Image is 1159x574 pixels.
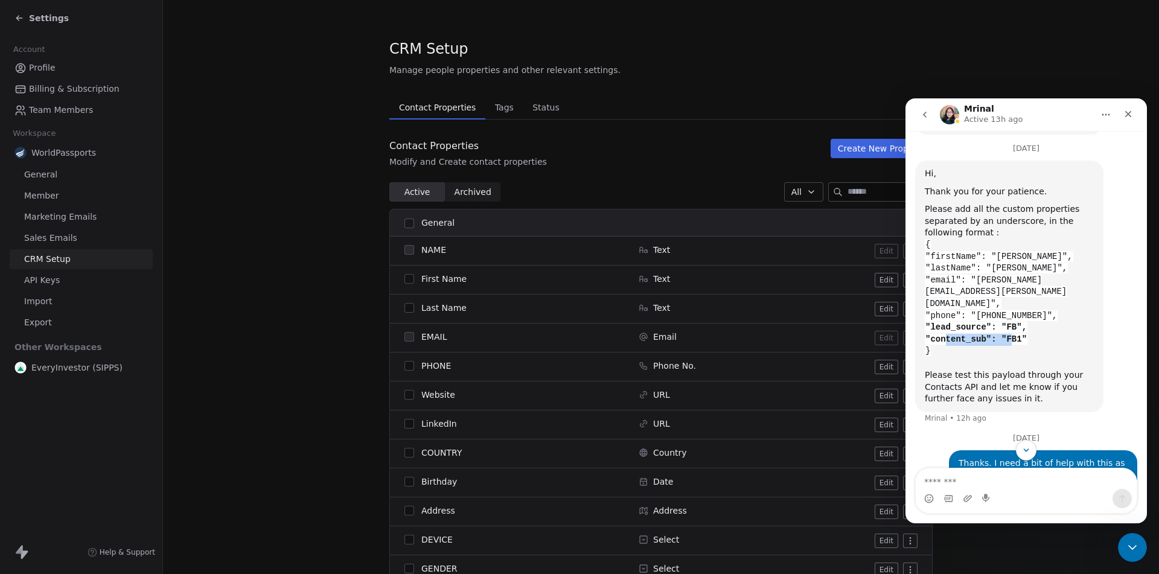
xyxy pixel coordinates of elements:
[791,186,802,199] span: All
[875,389,898,403] button: Edit
[31,362,123,374] span: EveryInvestor (SIPPS)
[88,547,155,557] a: Help & Support
[421,244,446,256] span: NAME
[29,83,120,95] span: Billing & Subscription
[528,99,564,116] span: Status
[10,228,153,248] a: Sales Emails
[24,211,97,223] span: Marketing Emails
[421,217,455,229] span: General
[8,124,61,142] span: Workspace
[421,476,457,488] span: Birthday
[831,139,933,158] button: Create New Property
[10,292,153,311] a: Import
[24,316,52,329] span: Export
[421,273,467,285] span: First Name
[394,99,481,116] span: Contact Properties
[875,302,898,316] button: Edit
[10,186,153,206] a: Member
[653,273,670,285] span: Text
[29,104,93,116] span: Team Members
[24,295,52,308] span: Import
[653,505,687,517] span: Address
[653,360,696,372] span: Phone No.
[8,40,50,59] span: Account
[10,79,153,99] a: Billing & Subscription
[875,244,898,258] button: Edit
[10,313,153,333] a: Export
[421,447,462,459] span: COUNTRY
[10,165,153,185] a: General
[875,360,898,374] button: Edit
[389,40,468,58] span: CRM Setup
[653,447,687,459] span: Country
[10,58,153,78] a: Profile
[24,168,57,181] span: General
[875,418,898,432] button: Edit
[421,418,457,430] span: LinkedIn
[653,389,670,401] span: URL
[29,62,56,74] span: Profile
[653,534,679,546] span: Select
[24,253,71,266] span: CRM Setup
[421,534,453,546] span: DEVICE
[389,156,547,168] div: Modify and Create contact properties
[24,232,77,244] span: Sales Emails
[29,12,69,24] span: Settings
[1118,533,1147,562] iframe: Intercom live chat
[24,190,59,202] span: Member
[653,331,677,343] span: Email
[10,100,153,120] a: Team Members
[875,505,898,519] button: Edit
[905,98,1147,523] iframe: Intercom live chat
[421,505,455,517] span: Address
[14,147,27,159] img: favicon.webp
[24,274,60,287] span: API Keys
[490,99,519,116] span: Tags
[421,360,451,372] span: PHONE
[10,249,153,269] a: CRM Setup
[875,534,898,548] button: Edit
[653,302,670,314] span: Text
[653,476,673,488] span: Date
[455,186,491,199] span: Archived
[875,273,898,287] button: Edit
[653,418,670,430] span: URL
[875,331,898,345] button: Edit
[10,207,153,227] a: Marketing Emails
[10,337,107,357] span: Other Workspaces
[14,12,69,24] a: Settings
[14,362,27,374] img: EI.png
[31,147,96,159] span: WorldPassports
[421,302,467,314] span: Last Name
[421,389,455,401] span: Website
[100,547,155,557] span: Help & Support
